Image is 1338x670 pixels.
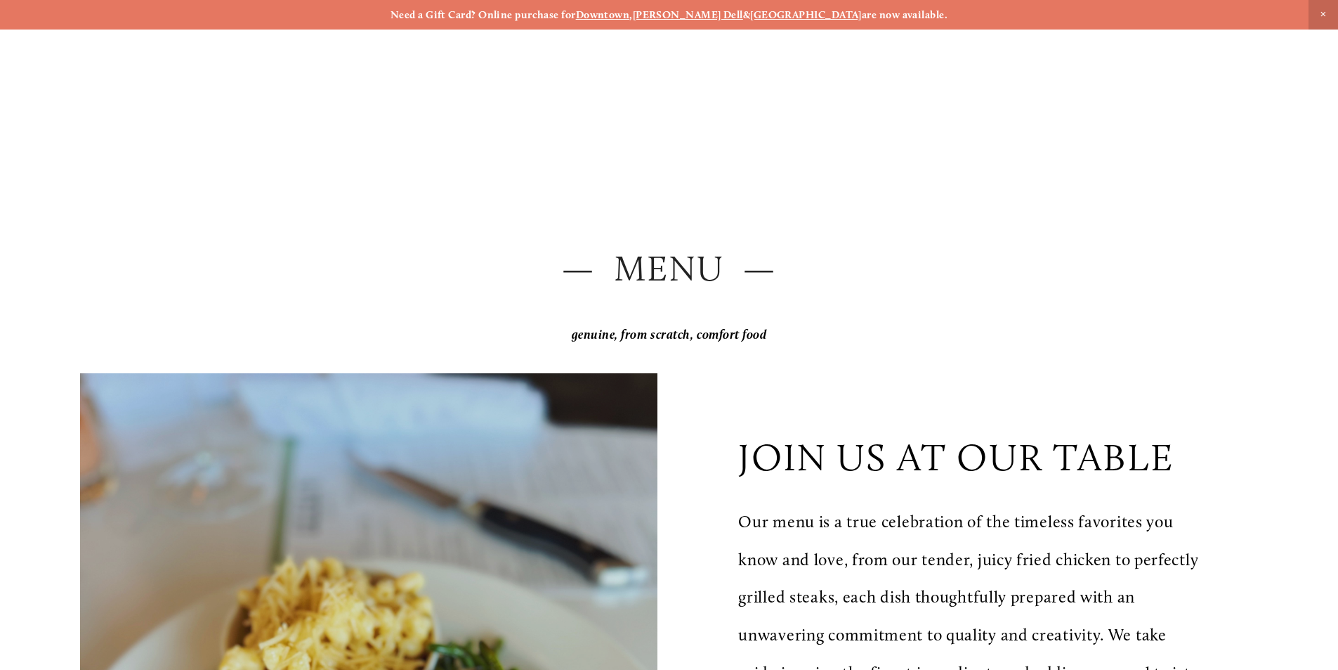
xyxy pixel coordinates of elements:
[629,8,632,21] strong: ,
[862,8,947,21] strong: are now available.
[80,244,1257,294] h2: — Menu —
[572,327,767,342] em: genuine, from scratch, comfort food
[576,8,630,21] a: Downtown
[738,434,1174,480] p: join us at our table
[633,8,743,21] a: [PERSON_NAME] Dell
[750,8,862,21] a: [GEOGRAPHIC_DATA]
[743,8,750,21] strong: &
[391,8,576,21] strong: Need a Gift Card? Online purchase for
